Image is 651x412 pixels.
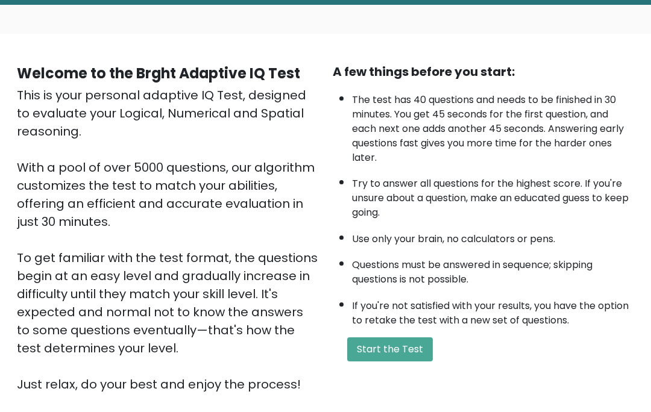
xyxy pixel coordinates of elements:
button: Start the Test [347,338,433,362]
li: Questions must be answered in sequence; skipping questions is not possible. [352,252,634,287]
li: The test has 40 questions and needs to be finished in 30 minutes. You get 45 seconds for the firs... [352,87,634,166]
li: If you're not satisfied with your results, you have the option to retake the test with a new set ... [352,293,634,328]
b: Welcome to the Brght Adaptive IQ Test [17,64,300,84]
div: A few things before you start: [333,63,634,81]
div: This is your personal adaptive IQ Test, designed to evaluate your Logical, Numerical and Spatial ... [17,87,318,394]
li: Use only your brain, no calculators or pens. [352,226,634,247]
li: Try to answer all questions for the highest score. If you're unsure about a question, make an edu... [352,171,634,220]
